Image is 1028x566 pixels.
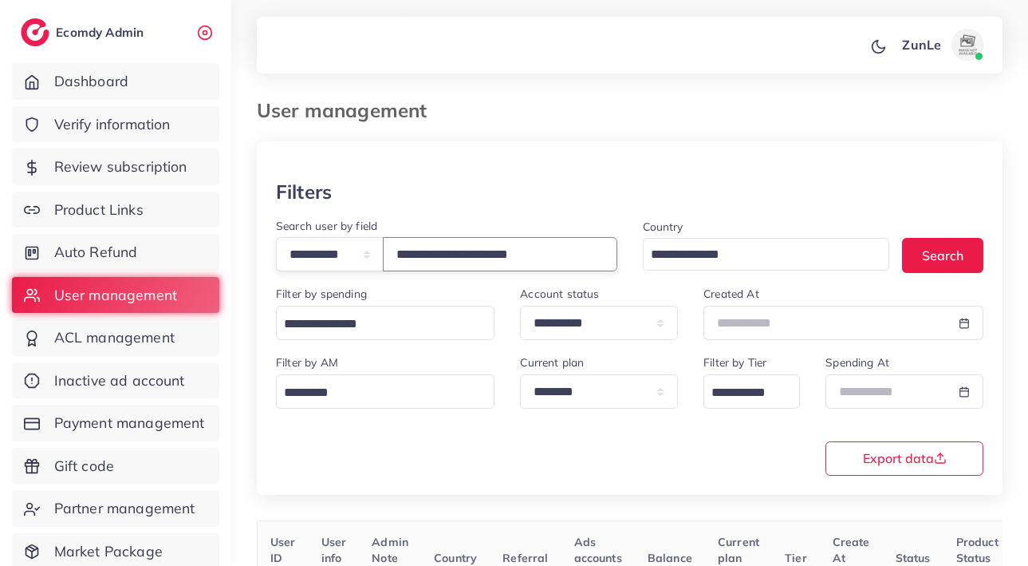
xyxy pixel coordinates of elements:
[12,234,219,271] a: Auto Refund
[54,156,187,177] span: Review subscription
[12,405,219,441] a: Payment management
[54,541,163,562] span: Market Package
[434,551,477,565] span: Country
[56,25,148,40] h2: Ecomdy Admin
[54,370,185,391] span: Inactive ad account
[54,413,205,433] span: Payment management
[648,551,692,565] span: Balance
[12,362,219,399] a: Inactive ad account
[902,238,983,272] button: Search
[270,535,296,565] span: User ID
[825,441,983,476] button: Export data
[502,551,548,565] span: Referral
[54,456,114,477] span: Gift code
[276,218,377,234] label: Search user by field
[21,18,49,46] img: logo
[12,277,219,314] a: User management
[276,180,332,204] h3: Filters
[785,551,807,565] span: Tier
[863,452,947,465] span: Export data
[21,18,148,46] a: logoEcomdy Admin
[276,286,367,302] label: Filter by spending
[54,327,175,348] span: ACL management
[520,286,599,302] label: Account status
[12,448,219,485] a: Gift code
[956,535,998,565] span: Product Status
[706,381,779,406] input: Search for option
[54,200,144,220] span: Product Links
[12,192,219,228] a: Product Links
[276,374,494,409] div: Search for option
[703,286,759,302] label: Created At
[896,551,931,565] span: Status
[276,306,494,340] div: Search for option
[257,99,439,122] h3: User management
[643,219,683,235] label: Country
[703,354,766,370] label: Filter by Tier
[902,35,941,54] p: ZunLe
[12,490,219,527] a: Partner management
[12,106,219,143] a: Verify information
[825,354,889,370] label: Spending At
[278,381,474,406] input: Search for option
[372,535,408,565] span: Admin Note
[520,354,584,370] label: Current plan
[718,535,759,565] span: Current plan
[54,285,177,306] span: User management
[645,243,869,267] input: Search for option
[54,498,195,519] span: Partner management
[703,374,800,409] div: Search for option
[833,535,870,565] span: Create At
[12,63,219,100] a: Dashboard
[54,242,138,263] span: Auto Refund
[574,535,622,565] span: Ads accounts
[278,312,474,337] input: Search for option
[643,238,890,271] div: Search for option
[951,29,983,61] img: avatar
[276,354,338,370] label: Filter by AM
[54,114,171,135] span: Verify information
[12,148,219,185] a: Review subscription
[321,535,347,565] span: User info
[12,319,219,356] a: ACL management
[54,71,128,92] span: Dashboard
[893,29,990,61] a: ZunLeavatar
